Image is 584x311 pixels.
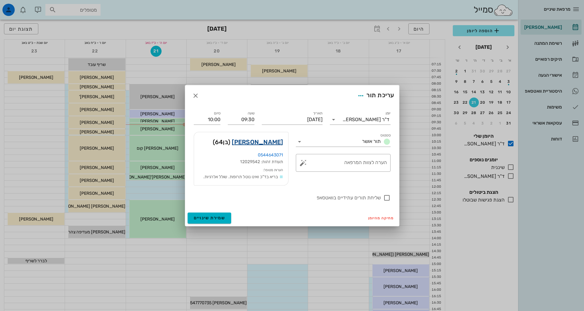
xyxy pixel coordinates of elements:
div: יומןד"ר [PERSON_NAME] [330,115,391,125]
div: עריכת תור [355,90,394,101]
div: ד"ר [PERSON_NAME] [342,117,389,122]
div: סטטוסתור אושר [296,137,391,147]
span: מחיקה מהיומן [368,216,394,220]
span: (בן ) [213,137,231,147]
div: תעודת זהות: 12029542 [199,159,283,165]
button: שמירת שינויים [188,213,231,224]
span: בריא בד"כ ואינו נוטל תרופות. שולל אלרגיות. [203,174,278,179]
label: סטטוס [380,133,391,138]
label: יומן [385,111,391,116]
small: הערות מטופל: [263,168,283,172]
button: מחיקה מהיומן [366,214,397,222]
a: 0544643071 [258,152,283,158]
label: סיום [214,111,220,116]
span: 64 [215,138,223,146]
a: [PERSON_NAME] [232,137,283,147]
label: שעה [247,111,254,116]
label: תאריך [313,111,323,116]
label: שליחת תורים עתידיים בוואטסאפ [194,195,381,201]
span: שמירת שינויים [194,215,225,221]
span: תור אושר [362,138,381,144]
